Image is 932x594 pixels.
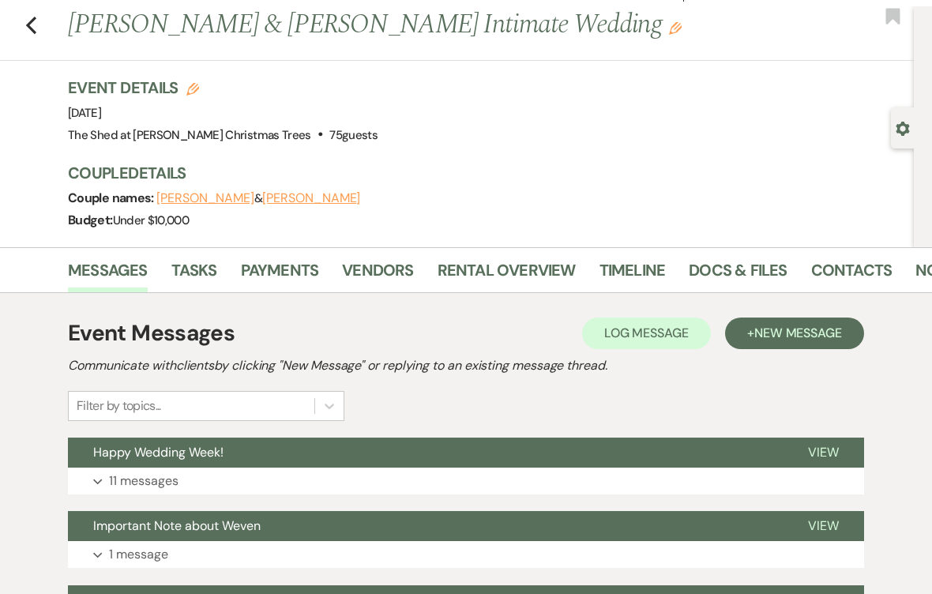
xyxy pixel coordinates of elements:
span: The Shed at [PERSON_NAME] Christmas Trees [68,127,311,143]
h1: [PERSON_NAME] & [PERSON_NAME] Intimate Wedding [68,6,738,44]
button: View [783,438,864,468]
button: Edit [669,21,682,35]
button: +New Message [725,318,864,349]
span: 75 guests [329,127,378,143]
a: Vendors [342,258,413,292]
span: [DATE] [68,105,101,121]
a: Contacts [811,258,893,292]
span: Important Note about Weven [93,517,261,534]
a: Payments [241,258,319,292]
h2: Communicate with clients by clicking "New Message" or replying to an existing message thread. [68,356,864,375]
a: Timeline [599,258,666,292]
button: 11 messages [68,468,864,494]
span: Budget: [68,212,113,228]
span: & [156,190,360,206]
span: New Message [754,325,842,341]
span: Under $10,000 [113,212,190,228]
button: View [783,511,864,541]
a: Docs & Files [689,258,787,292]
span: View [808,444,839,461]
h1: Event Messages [68,317,235,350]
button: Important Note about Weven [68,511,783,541]
a: Tasks [171,258,217,292]
h3: Couple Details [68,162,898,184]
p: 11 messages [109,471,179,491]
button: [PERSON_NAME] [262,192,360,205]
p: 1 message [109,544,168,565]
h3: Event Details [68,77,378,99]
a: Messages [68,258,148,292]
button: 1 message [68,541,864,568]
span: Happy Wedding Week! [93,444,224,461]
span: Log Message [604,325,689,341]
button: Log Message [582,318,711,349]
button: [PERSON_NAME] [156,192,254,205]
div: Filter by topics... [77,397,161,415]
span: View [808,517,839,534]
a: Rental Overview [438,258,576,292]
button: Happy Wedding Week! [68,438,783,468]
span: Couple names: [68,190,156,206]
button: Open lead details [896,120,910,135]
